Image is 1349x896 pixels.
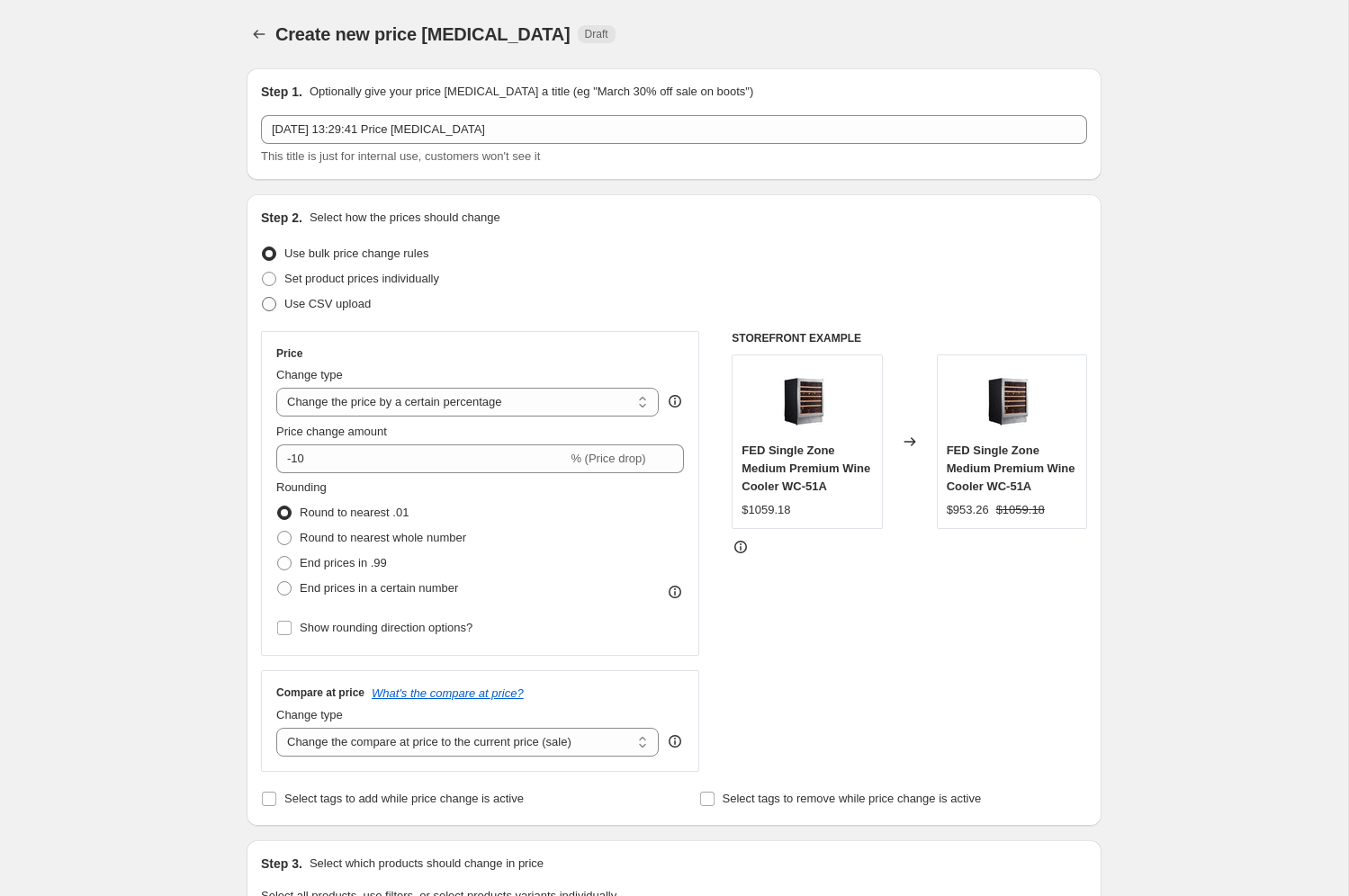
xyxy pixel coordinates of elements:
h2: Step 2. [261,209,302,227]
span: Round to nearest whole number [300,531,466,544]
span: Change type [276,368,343,381]
img: wc-15a_F.E.D_Single_Zone_Medium_Premium_Wine_Cooler_WC-51A_80x.jpg [771,364,843,436]
span: This title is just for internal use, customers won't see it [261,149,540,163]
div: $953.26 [947,501,989,519]
img: wc-15a_F.E.D_Single_Zone_Medium_Premium_Wine_Cooler_WC-51A_80x.jpg [976,364,1048,436]
h6: STOREFRONT EXAMPLE [732,331,1087,345]
input: -15 [276,444,567,473]
div: $1059.18 [742,501,790,519]
button: What's the compare at price? [372,686,524,700]
strike: $1059.18 [996,501,1045,519]
p: Select which products should change in price [310,855,544,873]
p: Optionally give your price [MEDICAL_DATA] a title (eg "March 30% off sale on boots") [310,83,753,101]
span: Rounding [276,480,327,494]
span: End prices in .99 [300,556,387,569]
div: help [666,392,684,410]
span: FED Single Zone Medium Premium Wine Cooler WC-51A [947,444,1075,493]
h3: Price [276,346,302,361]
button: Price change jobs [247,22,272,47]
span: Draft [585,27,608,41]
span: Round to nearest .01 [300,506,409,519]
span: End prices in a certain number [300,581,458,595]
span: Show rounding direction options? [300,621,472,634]
h3: Compare at price [276,685,364,700]
span: Create new price [MEDICAL_DATA] [275,24,571,44]
span: Select tags to add while price change is active [284,792,524,805]
span: % (Price drop) [571,452,645,465]
span: FED Single Zone Medium Premium Wine Cooler WC-51A [742,444,870,493]
div: help [666,732,684,750]
p: Select how the prices should change [310,209,500,227]
span: Use bulk price change rules [284,246,428,260]
h2: Step 3. [261,855,302,873]
h2: Step 1. [261,83,302,101]
span: Select tags to remove while price change is active [723,792,982,805]
span: Change type [276,708,343,721]
span: Use CSV upload [284,297,371,310]
input: 30% off holiday sale [261,115,1087,144]
span: Set product prices individually [284,272,439,285]
span: Price change amount [276,425,387,438]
